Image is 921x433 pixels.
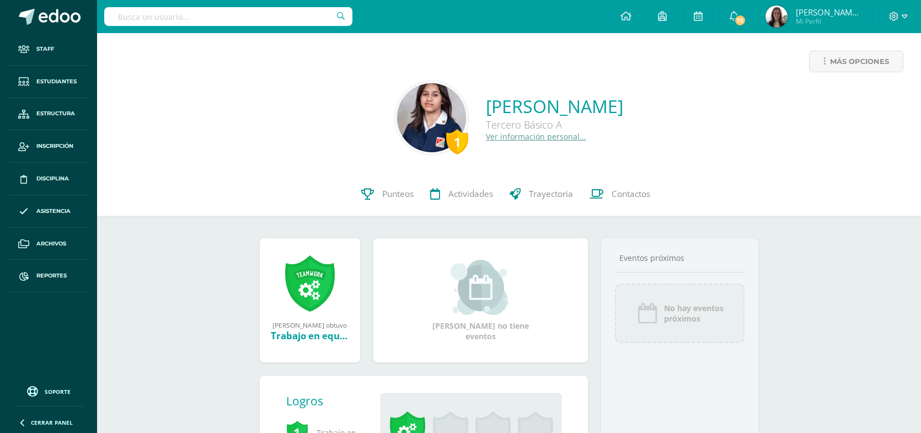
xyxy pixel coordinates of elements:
span: Staff [36,45,54,54]
span: 73 [734,14,746,26]
a: Asistencia [9,195,88,228]
a: Estudiantes [9,66,88,98]
a: Archivos [9,228,88,260]
div: 1 [446,129,468,154]
input: Busca un usuario... [104,7,352,26]
span: Más opciones [830,51,889,72]
span: Estudiantes [36,77,77,86]
span: Punteos [382,188,414,200]
span: Estructura [36,109,75,118]
div: Logros [286,393,372,409]
span: Disciplina [36,174,69,183]
a: Trayectoria [501,172,581,216]
a: Estructura [9,98,88,131]
span: Mi Perfil [796,17,862,26]
span: Trayectoria [529,188,573,200]
span: Archivos [36,239,66,248]
span: Soporte [45,388,71,395]
a: Staff [9,33,88,66]
img: e0b8dd9515da5a83bda396a0419da769.png [765,6,788,28]
a: Soporte [13,383,84,398]
a: Más opciones [809,51,903,72]
a: Actividades [422,172,501,216]
div: Eventos próximos [615,253,745,263]
img: event_small.png [451,260,511,315]
span: Cerrar panel [31,419,73,426]
div: Tercero Básico A [486,118,623,131]
div: [PERSON_NAME] obtuvo [271,320,349,329]
a: [PERSON_NAME] [486,94,623,118]
img: event_icon.png [636,302,658,324]
span: Reportes [36,271,67,280]
span: Contactos [612,188,650,200]
span: Asistencia [36,207,71,216]
a: Contactos [581,172,658,216]
a: Disciplina [9,163,88,195]
div: Trabajo en equipo [271,329,349,342]
span: Inscripción [36,142,73,151]
a: Reportes [9,260,88,292]
a: Inscripción [9,130,88,163]
img: f03e6797ba951a3d2ac5581a33d12381.png [397,83,466,152]
span: No hay eventos próximos [664,303,724,324]
a: Punteos [353,172,422,216]
span: Actividades [448,188,493,200]
div: [PERSON_NAME] no tiene eventos [425,260,536,341]
span: [PERSON_NAME][DATE] [796,7,862,18]
a: Ver información personal... [486,131,586,142]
